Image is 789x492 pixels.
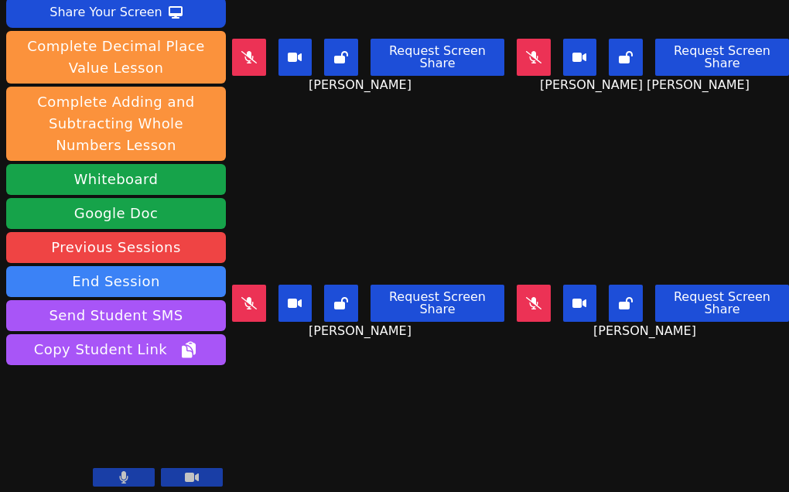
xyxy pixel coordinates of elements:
[371,285,504,322] button: Request Screen Share
[655,39,789,76] button: Request Screen Share
[309,322,415,340] span: [PERSON_NAME]
[593,322,700,340] span: [PERSON_NAME]
[6,87,226,161] button: Complete Adding and Subtracting Whole Numbers Lesson
[540,76,753,94] span: [PERSON_NAME] [PERSON_NAME]
[6,232,226,263] a: Previous Sessions
[6,334,226,365] button: Copy Student Link
[371,39,504,76] button: Request Screen Share
[6,198,226,229] a: Google Doc
[655,285,789,322] button: Request Screen Share
[6,300,226,331] button: Send Student SMS
[6,266,226,297] button: End Session
[34,339,198,360] span: Copy Student Link
[6,164,226,195] button: Whiteboard
[309,76,415,94] span: [PERSON_NAME]
[6,31,226,84] button: Complete Decimal Place Value Lesson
